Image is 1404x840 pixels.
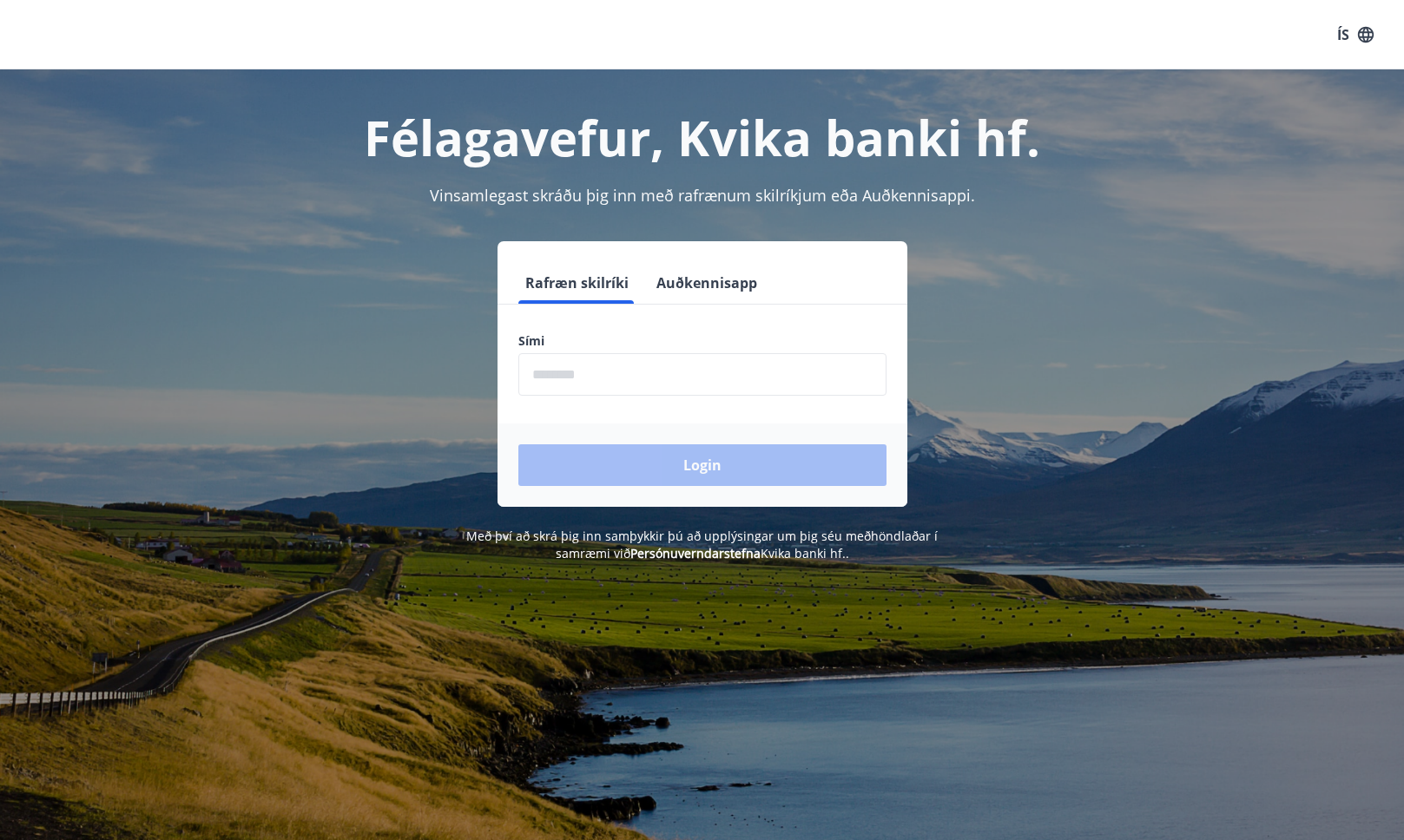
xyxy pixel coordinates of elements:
button: ÍS [1328,19,1383,50]
a: Persónuverndarstefna [630,545,761,561]
span: Með því að skrá þig inn samþykkir þú að upplýsingar um þig séu meðhöndlaðar í samræmi við Kvika b... [466,528,938,561]
button: Rafræn skilríki [518,262,636,304]
span: Vinsamlegast skráðu þig inn með rafrænum skilríkjum eða Auðkennisappi. [430,185,975,206]
button: Auðkennisapp [649,262,764,304]
label: Sími [518,332,887,350]
h1: Félagavefur, Kvika banki hf. [98,104,1307,170]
